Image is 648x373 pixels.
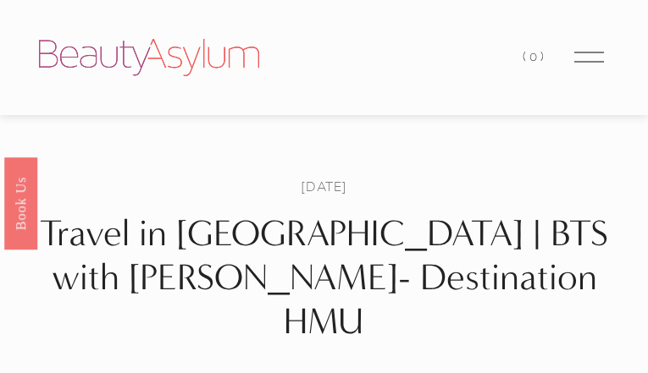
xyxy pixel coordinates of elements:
h1: Travel in [GEOGRAPHIC_DATA] | BTS with [PERSON_NAME]- Destination HMU [39,211,609,344]
a: Book Us [4,156,37,249]
span: [DATE] [301,177,347,195]
span: ( [523,49,529,64]
a: 0 items in cart [523,46,546,69]
img: Beauty Asylum | Bridal Hair &amp; Makeup Charlotte &amp; Atlanta [39,39,259,76]
span: 0 [529,49,540,64]
span: ) [540,49,547,64]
